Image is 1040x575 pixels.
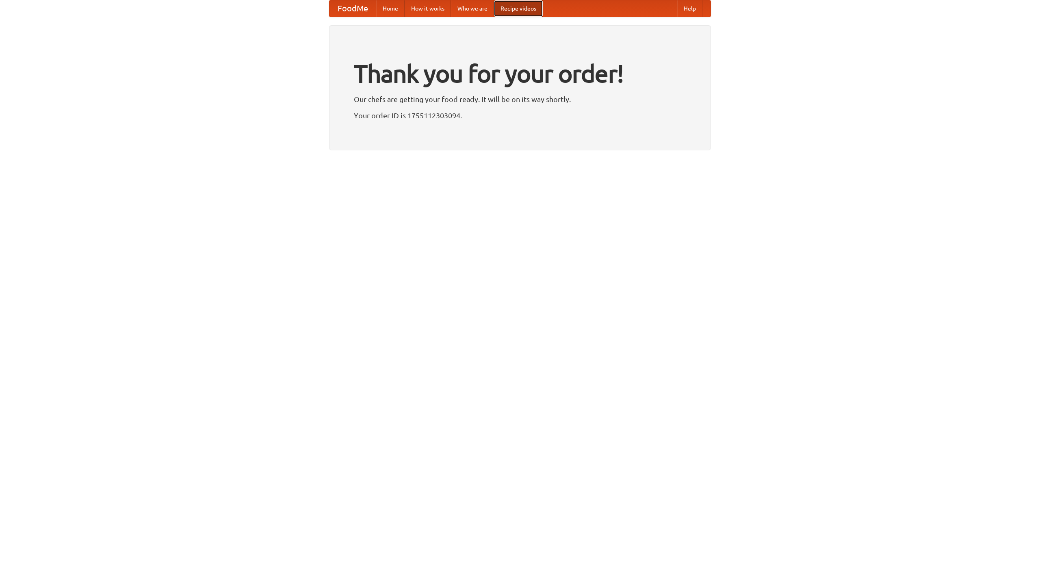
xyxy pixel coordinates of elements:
p: Your order ID is 1755112303094. [354,109,686,122]
a: Home [376,0,405,17]
p: Our chefs are getting your food ready. It will be on its way shortly. [354,93,686,105]
a: How it works [405,0,451,17]
h1: Thank you for your order! [354,54,686,93]
a: Help [677,0,702,17]
a: Who we are [451,0,494,17]
a: Recipe videos [494,0,543,17]
a: FoodMe [329,0,376,17]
